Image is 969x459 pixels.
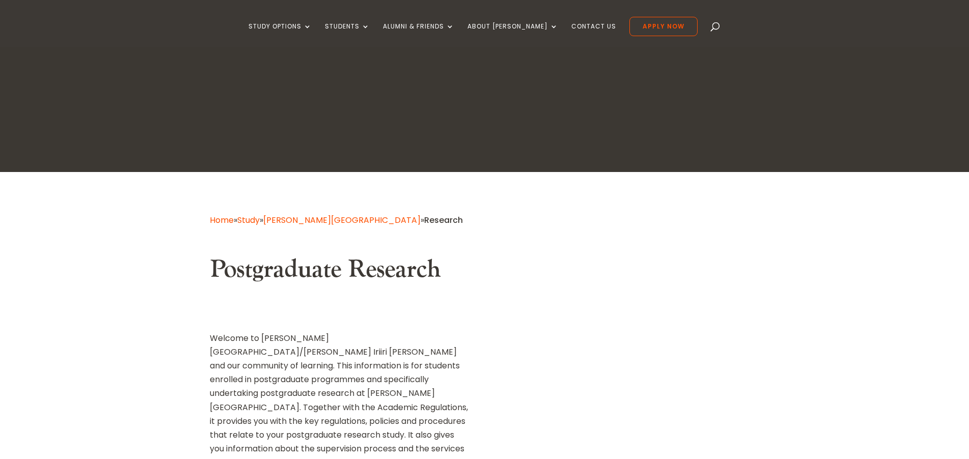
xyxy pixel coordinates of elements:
[210,214,463,226] span: » » »
[571,23,616,47] a: Contact Us
[210,82,760,131] h1: Research
[424,214,463,226] span: Research
[210,255,469,290] h2: Postgraduate Research
[325,23,370,47] a: Students
[467,23,558,47] a: About [PERSON_NAME]
[263,214,421,226] a: [PERSON_NAME][GEOGRAPHIC_DATA]
[500,255,759,417] img: CGS Research Conference 2022 (19)
[237,214,260,226] a: Study
[248,23,312,47] a: Study Options
[629,17,698,36] a: Apply Now
[210,214,234,226] a: Home
[383,23,454,47] a: Alumni & Friends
